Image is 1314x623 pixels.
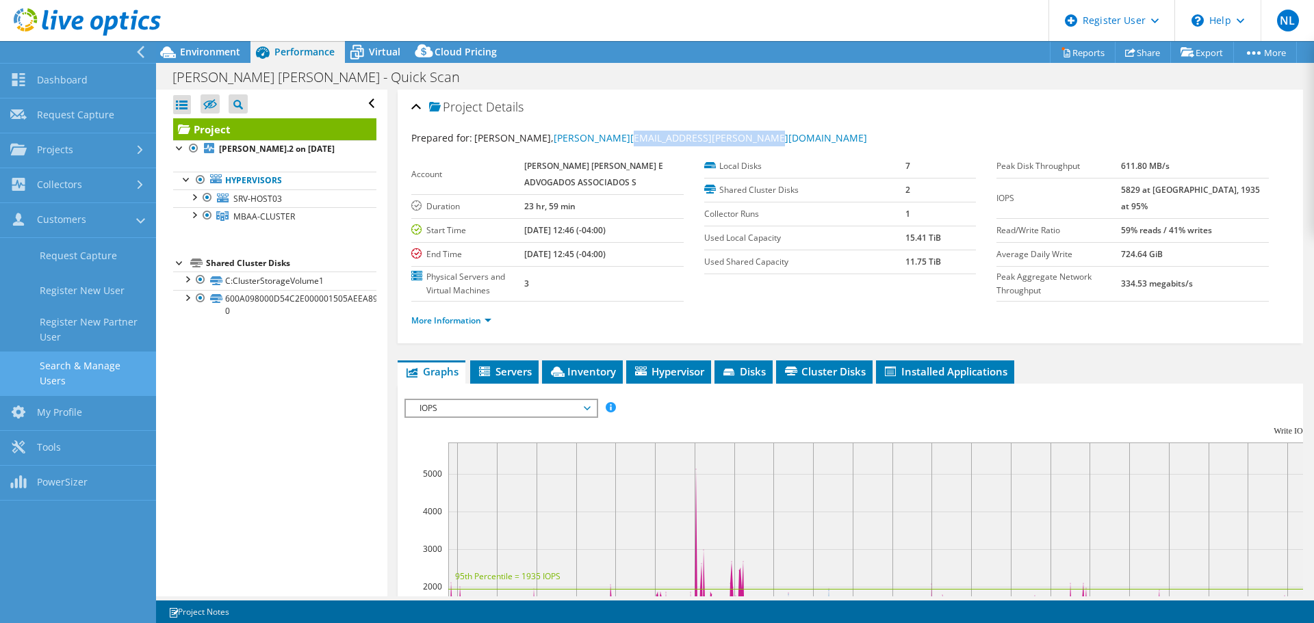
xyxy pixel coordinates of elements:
[233,211,295,222] span: MBAA-CLUSTER
[996,191,1121,205] label: IOPS
[549,364,616,378] span: Inventory
[166,70,481,85] h1: [PERSON_NAME] [PERSON_NAME] - Quick Scan
[1121,184,1260,212] b: 5829 at [GEOGRAPHIC_DATA], 1935 at 95%
[996,248,1121,261] label: Average Daily Write
[413,400,589,416] span: IOPS
[159,603,239,620] a: Project Notes
[180,45,240,58] span: Environment
[423,543,442,555] text: 3000
[1121,278,1193,289] b: 334.53 megabits/s
[474,131,867,144] span: [PERSON_NAME],
[486,98,524,115] span: Details
[524,248,606,260] b: [DATE] 12:45 (-04:00)
[1191,14,1204,27] svg: \n
[411,315,491,326] a: More Information
[219,143,335,155] b: [PERSON_NAME].2 on [DATE]
[173,290,376,320] a: 600A098000D54C2E000001505AEEA892-0
[1115,42,1171,63] a: Share
[423,505,442,517] text: 4000
[704,231,905,245] label: Used Local Capacity
[524,278,529,289] b: 3
[704,159,905,173] label: Local Disks
[411,270,524,297] label: Physical Servers and Virtual Machines
[704,255,905,269] label: Used Shared Capacity
[274,45,335,58] span: Performance
[905,256,941,267] b: 11.75 TiB
[411,248,524,261] label: End Time
[905,184,910,196] b: 2
[1121,224,1212,236] b: 59% reads / 41% writes
[1170,42,1234,63] a: Export
[704,207,905,221] label: Collector Runs
[996,270,1121,297] label: Peak Aggregate Network Throughput
[905,232,941,243] b: 15.41 TiB
[233,193,282,204] span: SRV-HOST03
[206,255,376,271] div: Shared Cluster Disks
[704,183,905,197] label: Shared Cluster Disks
[905,208,910,220] b: 1
[996,159,1121,173] label: Peak Disk Throughput
[173,172,376,189] a: Hypervisors
[423,468,442,479] text: 5000
[173,207,376,225] a: MBAA-CLUSTER
[1274,426,1313,436] text: Write IOPS
[369,45,400,58] span: Virtual
[1050,42,1116,63] a: Reports
[783,364,866,378] span: Cluster Disks
[411,168,524,181] label: Account
[996,224,1121,237] label: Read/Write Ratio
[554,131,867,144] a: [PERSON_NAME][EMAIL_ADDRESS][PERSON_NAME][DOMAIN_NAME]
[455,570,561,582] text: 95th Percentile = 1935 IOPS
[411,131,472,144] label: Prepared for:
[633,364,704,378] span: Hypervisor
[173,118,376,140] a: Project
[905,160,910,172] b: 7
[1277,10,1299,31] span: NL
[524,160,663,188] b: [PERSON_NAME] [PERSON_NAME] E ADVOGADOS ASSOCIADOS S
[435,45,497,58] span: Cloud Pricing
[1233,42,1297,63] a: More
[173,271,376,289] a: C:ClusterStorageVolume1
[429,101,482,114] span: Project
[721,364,766,378] span: Disks
[1121,160,1170,172] b: 611.80 MB/s
[423,581,442,592] text: 2000
[411,200,524,213] label: Duration
[173,140,376,158] a: [PERSON_NAME].2 on [DATE]
[477,364,532,378] span: Servers
[524,224,606,236] b: [DATE] 12:46 (-04:00)
[173,189,376,207] a: SRV-HOST03
[404,364,459,378] span: Graphs
[524,200,576,212] b: 23 hr, 59 min
[411,224,524,237] label: Start Time
[883,364,1007,378] span: Installed Applications
[1121,248,1163,260] b: 724.64 GiB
